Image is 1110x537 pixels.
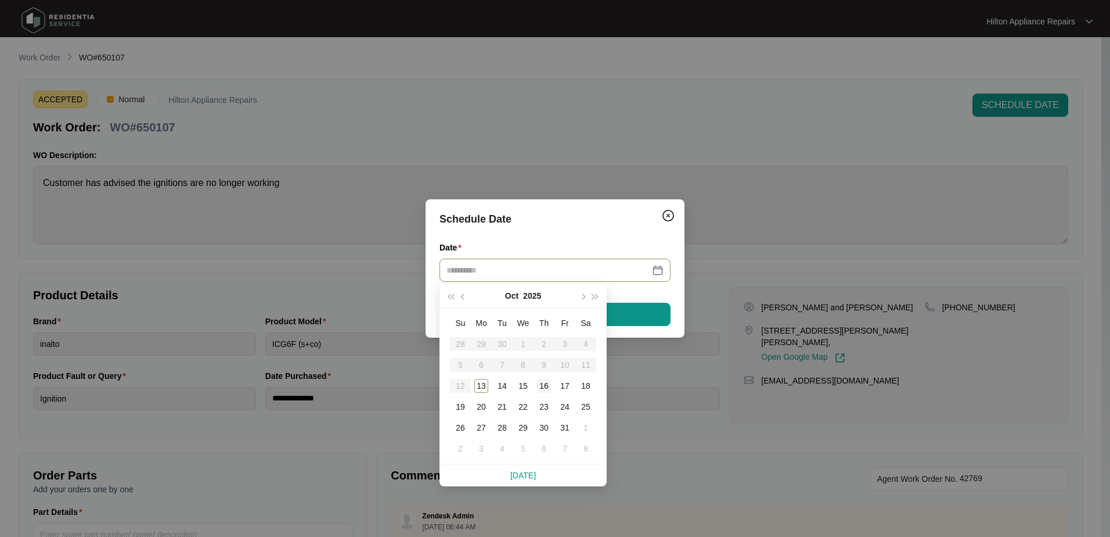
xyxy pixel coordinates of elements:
td: 2025-10-15 [513,375,534,396]
div: 1 [579,421,593,435]
div: 20 [474,400,488,414]
td: 2025-10-31 [554,417,575,438]
div: 30 [537,421,551,435]
th: Fr [554,313,575,334]
td: 2025-11-05 [513,438,534,459]
td: 2025-11-04 [492,438,513,459]
div: 15 [516,379,530,393]
td: 2025-11-07 [554,438,575,459]
div: 17 [558,379,572,393]
div: 4 [495,442,509,456]
div: 18 [579,379,593,393]
div: 24 [558,400,572,414]
td: 2025-11-08 [575,438,596,459]
td: 2025-10-14 [492,375,513,396]
td: 2025-10-29 [513,417,534,438]
div: 19 [453,400,467,414]
label: Date [439,242,466,253]
td: 2025-10-24 [554,396,575,417]
div: Schedule Date [439,211,671,227]
th: Th [534,313,554,334]
a: [DATE] [510,471,536,480]
div: 7 [558,442,572,456]
td: 2025-10-30 [534,417,554,438]
div: 16 [537,379,551,393]
input: Date [446,264,650,277]
td: 2025-10-19 [450,396,471,417]
div: 22 [516,400,530,414]
td: 2025-10-25 [575,396,596,417]
div: 5 [516,442,530,456]
td: 2025-10-27 [471,417,492,438]
div: 26 [453,421,467,435]
div: 23 [537,400,551,414]
td: 2025-10-17 [554,375,575,396]
td: 2025-11-02 [450,438,471,459]
td: 2025-10-23 [534,396,554,417]
div: 3 [474,442,488,456]
div: 25 [579,400,593,414]
td: 2025-10-16 [534,375,554,396]
td: 2025-11-03 [471,438,492,459]
div: 14 [495,379,509,393]
div: 29 [516,421,530,435]
td: 2025-10-21 [492,396,513,417]
td: 2025-11-01 [575,417,596,438]
td: 2025-10-20 [471,396,492,417]
div: 13 [474,379,488,393]
th: Su [450,313,471,334]
th: Sa [575,313,596,334]
td: 2025-10-18 [575,375,596,396]
th: Tu [492,313,513,334]
td: 2025-10-28 [492,417,513,438]
div: 6 [537,442,551,456]
div: 8 [579,442,593,456]
div: 28 [495,421,509,435]
th: Mo [471,313,492,334]
div: 31 [558,421,572,435]
button: 2025 [523,284,541,307]
td: 2025-10-26 [450,417,471,438]
div: 27 [474,421,488,435]
button: Oct [505,284,518,307]
div: 2 [453,442,467,456]
div: 21 [495,400,509,414]
td: 2025-10-13 [471,375,492,396]
th: We [513,313,534,334]
button: Close [659,206,677,225]
td: 2025-11-06 [534,438,554,459]
img: closeCircle [661,209,675,223]
td: 2025-10-22 [513,396,534,417]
